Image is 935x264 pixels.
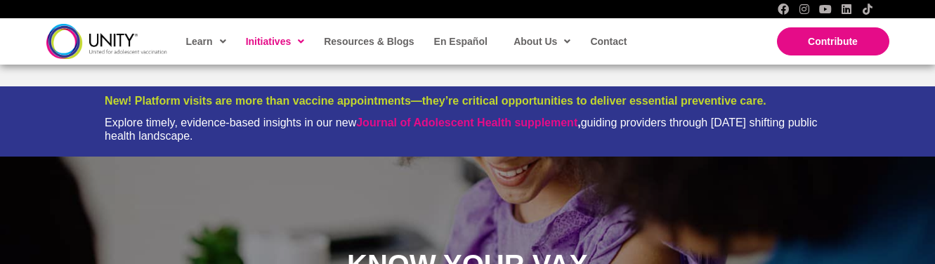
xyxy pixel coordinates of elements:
[514,31,570,52] span: About Us
[583,25,632,58] a: Contact
[778,4,789,15] a: Facebook
[808,36,858,47] span: Contribute
[186,31,226,52] span: Learn
[356,117,577,128] a: Journal of Adolescent Health supplement
[777,27,889,55] a: Contribute
[434,36,488,47] span: En Español
[324,36,414,47] span: Resources & Blogs
[820,4,831,15] a: YouTube
[506,25,576,58] a: About Us
[317,25,419,58] a: Resources & Blogs
[356,117,580,128] strong: ,
[105,95,766,107] span: New! Platform visits are more than vaccine appointments—they’re critical opportunities to deliver...
[46,24,167,58] img: unity-logo-dark
[105,116,830,143] div: Explore timely, evidence-based insights in our new guiding providers through [DATE] shifting publ...
[862,4,873,15] a: TikTok
[427,25,493,58] a: En Español
[246,31,305,52] span: Initiatives
[841,4,852,15] a: LinkedIn
[799,4,810,15] a: Instagram
[590,36,627,47] span: Contact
